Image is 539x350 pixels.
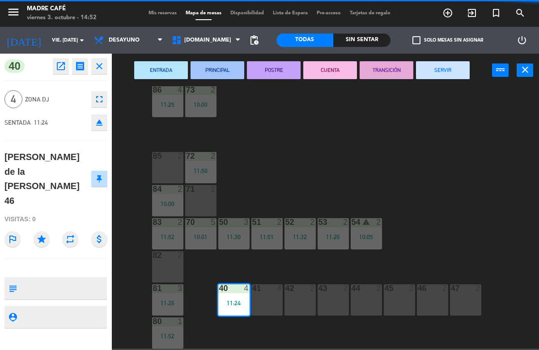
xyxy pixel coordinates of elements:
span: 11:24 [34,119,48,126]
div: 2 [343,284,348,292]
div: 11:25 [152,101,183,108]
i: open_in_new [55,61,66,72]
div: 11:51 [251,234,283,240]
div: 2 [475,284,481,292]
i: warning [362,218,370,226]
button: open_in_new [53,58,69,74]
div: 11:26 [152,300,183,306]
div: 2 [343,218,348,226]
div: 2 [211,152,216,160]
i: exit_to_app [467,8,477,18]
i: power_settings_new [517,35,527,46]
span: BUSCAR [508,5,532,21]
span: 40 [4,59,25,73]
span: Tarjetas de regalo [345,11,395,16]
div: 2 [178,251,183,259]
div: 2 [409,284,415,292]
div: 3 [244,218,249,226]
button: CUENTA [303,61,357,79]
div: 2 [211,86,216,94]
div: 2 [376,284,382,292]
div: 2 [376,218,382,226]
div: 2 [178,218,183,226]
div: 54 [352,218,352,226]
button: POSTRE [247,61,301,79]
div: 1 [178,317,183,325]
span: WALK IN [460,5,484,21]
div: 11:52 [152,234,183,240]
i: star [34,231,50,247]
i: person_pin [8,312,17,322]
span: Desayuno [109,37,140,43]
button: menu [7,5,20,22]
div: 52 [285,218,286,226]
i: receipt [75,61,85,72]
div: 3 [178,284,183,292]
div: 10:00 [152,201,183,207]
div: 11:32 [284,234,316,240]
div: 2 [211,185,216,193]
div: 11:26 [318,234,349,240]
div: 41 [252,284,253,292]
span: SENTADA [4,119,31,126]
div: 5 [211,218,216,226]
div: 2 [178,152,183,160]
button: close [517,63,533,77]
span: 4 [4,90,22,108]
i: subject [8,283,17,293]
div: 10:01 [185,234,216,240]
div: 4 [178,86,183,94]
button: close [91,58,107,74]
button: eject [91,114,107,131]
div: 44 [352,284,352,292]
span: Mis reservas [144,11,181,16]
div: 2 [277,218,282,226]
button: PRINCIPAL [191,61,244,79]
div: 2 [310,218,315,226]
i: menu [7,5,20,19]
span: Zona DJ [25,94,87,105]
div: Todas [276,34,334,47]
span: pending_actions [249,35,259,46]
div: 46 [418,284,418,292]
button: receipt [72,58,88,74]
label: Solo mesas sin asignar [412,36,483,44]
div: 10:00 [185,101,216,108]
div: 11:30 [218,234,250,240]
i: repeat [62,231,78,247]
i: add_circle_outline [442,8,453,18]
div: 10:05 [351,234,382,240]
div: 4 [277,284,282,292]
div: 11:50 [185,168,216,174]
div: Visitas: 0 [4,211,107,227]
div: [PERSON_NAME] de la [PERSON_NAME] 46 [4,150,91,208]
i: arrow_drop_down [76,35,87,46]
span: Pre-acceso [312,11,345,16]
div: Sin sentar [333,34,390,47]
div: 2 [442,284,448,292]
div: 45 [385,284,385,292]
div: Madre Café [27,4,97,13]
span: [DOMAIN_NAME] [184,37,231,43]
button: ENTRADA [134,61,188,79]
span: RESERVAR MESA [436,5,460,21]
i: turned_in_not [491,8,501,18]
span: Disponibilidad [226,11,268,16]
button: SERVIR [416,61,470,79]
button: fullscreen [91,91,107,107]
div: 2 [310,284,315,292]
i: outlined_flag [4,231,21,247]
div: 51 [252,218,253,226]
